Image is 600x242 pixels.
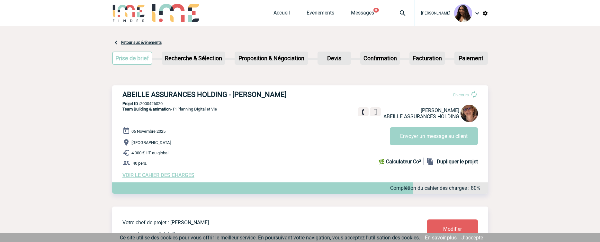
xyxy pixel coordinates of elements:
span: 4 000 € HT au global [131,150,168,155]
h3: ABEILLE ASSURANCES HOLDING - [PERSON_NAME] [122,91,315,99]
img: portable.png [372,109,378,115]
p: 2000426020 [112,101,488,106]
span: [PERSON_NAME] [421,11,450,15]
span: Ce site utilise des cookies pour vous offrir le meilleur service. En poursuivant votre navigation... [120,235,420,241]
img: IME-Finder [112,4,146,22]
a: 🌿 Calculateur Co² [378,158,424,165]
span: Team Building & animation [122,107,171,111]
p: Prise de brief [113,52,152,64]
img: 131234-0.jpg [454,4,472,22]
p: Facturation [410,52,444,64]
p: Confirmation [361,52,399,64]
a: Evénements [307,10,334,19]
p: Paiement [455,52,487,64]
a: En savoir plus [425,235,457,241]
a: J'accepte [461,235,483,241]
p: Recherche & Sélection [162,52,225,64]
b: 🌿 Calculateur Co² [378,159,421,165]
p: Votre chef de projet : [PERSON_NAME] [122,219,389,226]
a: Messages [351,10,374,19]
span: ABEILLE ASSURANCES HOLDING [383,113,459,120]
span: 40 pers. [133,161,147,166]
b: Projet ID : [122,101,140,106]
span: En cours [453,92,469,97]
h4: Mandat confié à l'agence [122,232,197,239]
button: Envoyer un message au client [390,127,478,145]
img: fixe.png [360,109,366,115]
p: Devis [318,52,350,64]
a: Retour aux événements [121,40,162,45]
span: [GEOGRAPHIC_DATA] [131,140,171,145]
img: 128244-0.jpg [461,105,478,122]
b: Dupliquer le projet [437,159,478,165]
a: Accueil [273,10,290,19]
span: - Pi Planning Digital et Vie [122,107,217,111]
span: [PERSON_NAME] [421,107,459,113]
button: 8 [373,8,379,13]
p: Proposition & Négociation [235,52,308,64]
img: file_copy-black-24dp.png [426,158,434,165]
a: VOIR LE CAHIER DES CHARGES [122,172,194,178]
span: Modifier [443,226,462,232]
span: 06 Novembre 2025 [131,129,166,134]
